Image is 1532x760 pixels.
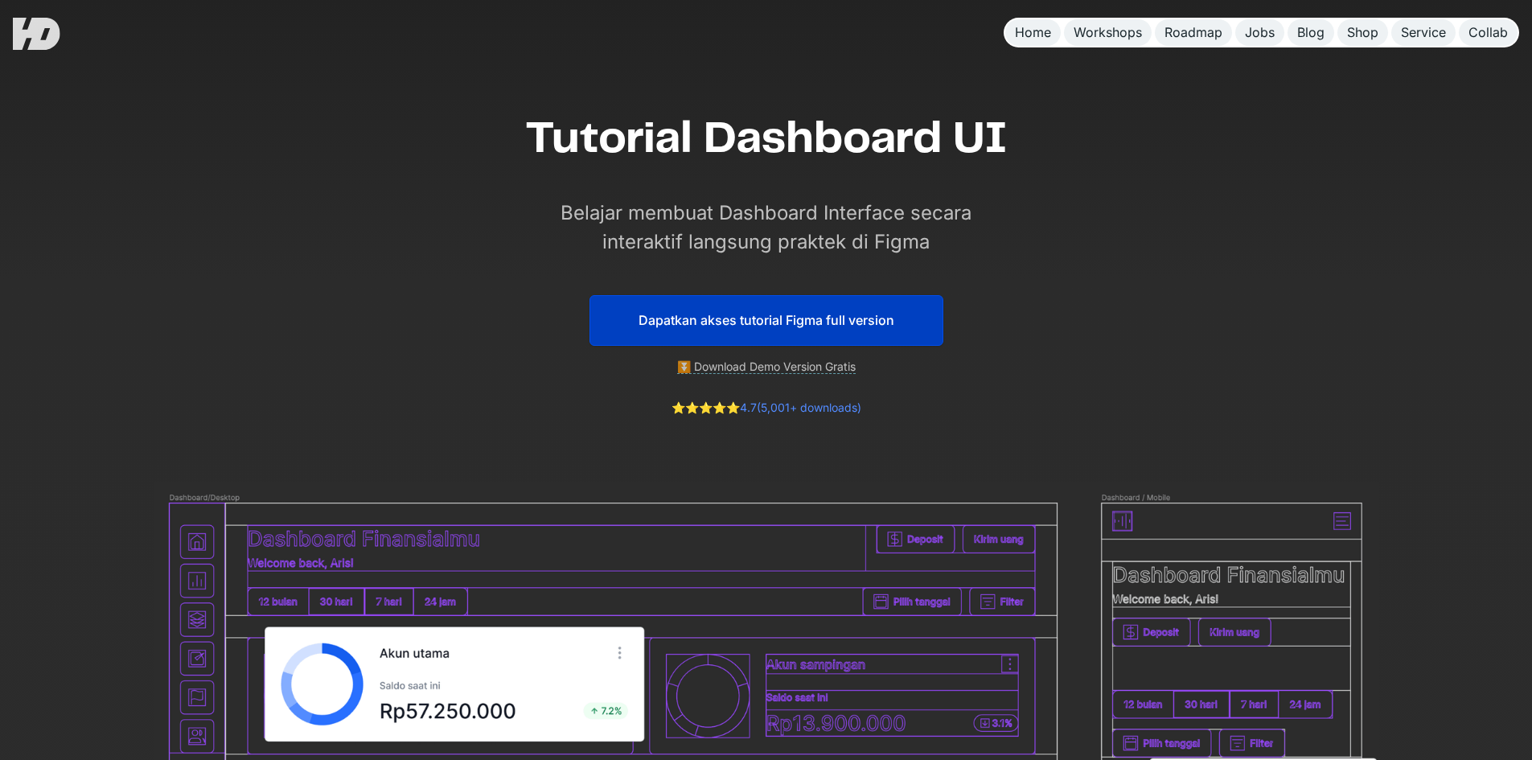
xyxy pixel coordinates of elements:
[525,113,1008,166] h1: Tutorial Dashboard UI
[672,401,740,414] a: ⭐️⭐️⭐️⭐️⭐️
[757,401,861,414] a: (5,001+ downloads)
[1401,24,1446,41] div: Service
[1155,19,1232,46] a: Roadmap
[1288,19,1334,46] a: Blog
[1297,24,1325,41] div: Blog
[677,359,856,374] a: ⏬ Download Demo Version Gratis
[1235,19,1284,46] a: Jobs
[1245,24,1275,41] div: Jobs
[1074,24,1142,41] div: Workshops
[1468,24,1508,41] div: Collab
[1005,19,1061,46] a: Home
[1015,24,1051,41] div: Home
[1164,24,1222,41] div: Roadmap
[1391,19,1456,46] a: Service
[589,295,943,346] a: Dapatkan akses tutorial Figma full version
[1337,19,1388,46] a: Shop
[1347,24,1378,41] div: Shop
[541,199,992,257] p: Belajar membuat Dashboard Interface secara interaktif langsung praktek di Figma
[1459,19,1518,46] a: Collab
[1064,19,1152,46] a: Workshops
[672,400,861,417] div: 4.7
